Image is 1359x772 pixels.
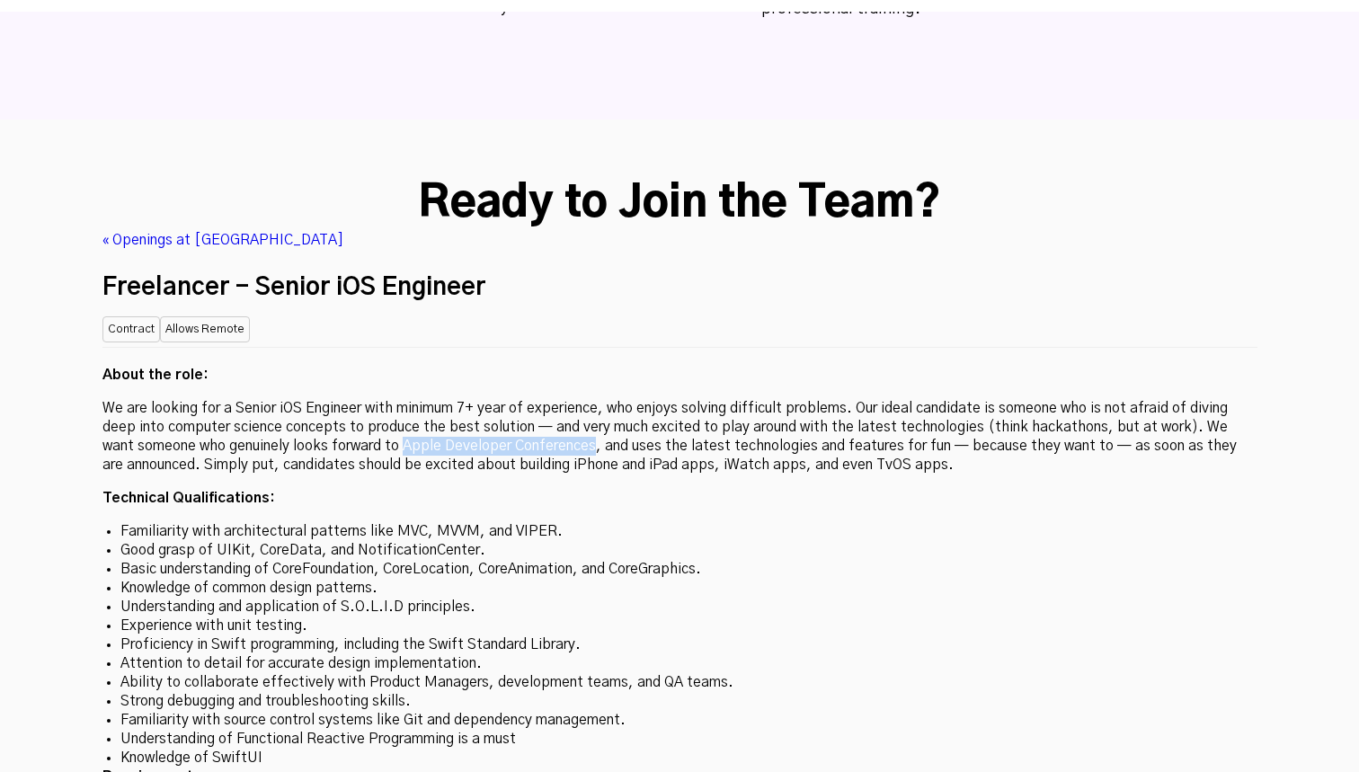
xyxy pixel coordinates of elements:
[102,233,343,247] a: « Openings at [GEOGRAPHIC_DATA]
[120,711,1239,730] li: Familiarity with source control systems like Git and dependency management.
[418,182,941,226] strong: Ready to Join the Team?
[120,541,1239,560] li: Good grasp of UIKit, CoreData, and NotificationCenter.
[120,673,1239,692] li: Ability to collaborate effectively with Product Managers, development teams, and QA teams.
[102,491,275,505] strong: Technical Qualifications:
[102,268,1257,307] h2: Freelancer - Senior iOS Engineer
[120,522,1239,541] li: Familiarity with architectural patterns like MVC, MVVM, and VIPER.
[120,654,1239,673] li: Attention to detail for accurate design implementation.
[120,598,1239,617] li: Understanding and application of S.O.L.I.D principles.
[120,692,1239,711] li: Strong debugging and troubleshooting skills.
[102,316,160,342] small: Contract
[120,749,1239,768] li: Knowledge of SwiftUI
[120,579,1239,598] li: Knowledge of common design patterns.
[120,617,1239,635] li: Experience with unit testing.
[102,399,1257,475] p: We are looking for a Senior iOS Engineer with minimum 7+ year of experience, who enjoys solving d...
[120,560,1239,579] li: Basic understanding of CoreFoundation, CoreLocation, CoreAnimation, and CoreGraphics.
[160,316,250,342] small: Allows Remote
[120,635,1239,654] li: Proficiency in Swift programming, including the Swift Standard Library.
[120,730,1239,749] li: Understanding of Functional Reactive Programming is a must
[102,368,209,382] strong: About the role:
